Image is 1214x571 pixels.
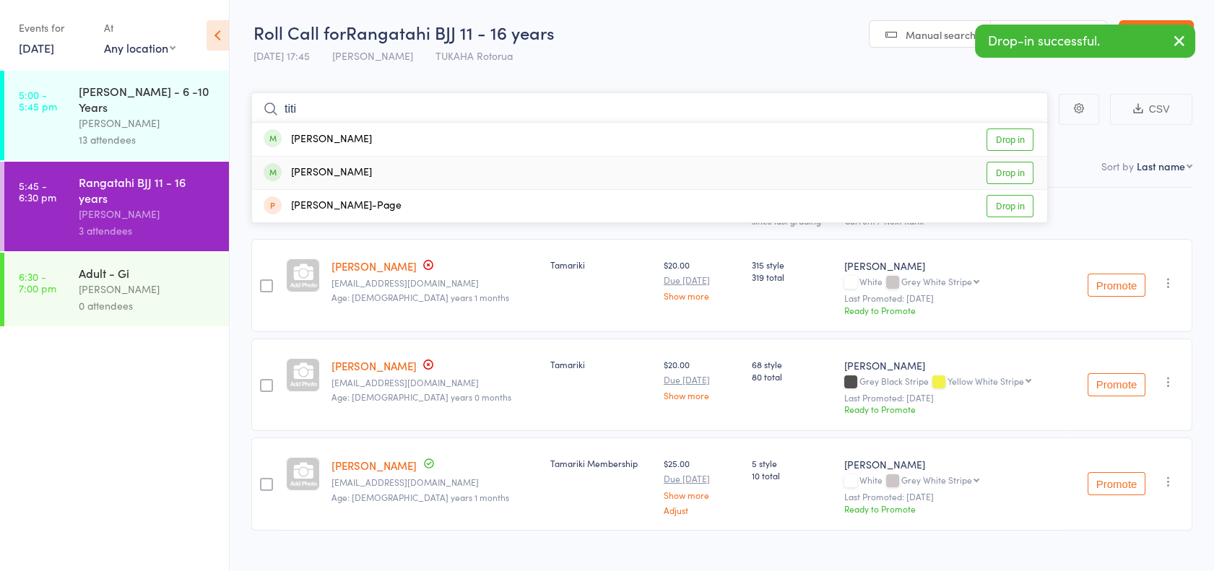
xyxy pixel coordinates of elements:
div: $20.00 [664,258,740,300]
div: Rangatahi BJJ 11 - 16 years [79,174,217,206]
small: Due [DATE] [664,275,740,285]
a: Adjust [664,505,740,515]
a: Drop in [987,162,1033,184]
div: White [844,475,1060,487]
a: Show more [664,490,740,500]
span: 315 style [752,258,833,271]
div: Drop-in successful. [975,25,1195,58]
button: CSV [1110,94,1192,125]
a: Show more [664,291,740,300]
div: [PERSON_NAME] [844,457,1060,471]
a: Drop in [987,128,1033,151]
small: Due [DATE] [664,375,740,385]
small: dmalcolm@redwoodslaw.co.nz [331,378,539,388]
small: dmalcolm@redwoodslaw.co.nz [331,278,539,288]
small: Due [DATE] [664,474,740,484]
small: Last Promoted: [DATE] [844,393,1060,403]
span: 319 total [752,271,833,283]
a: Exit roll call [1119,20,1194,49]
span: TUKAHA Rotorua [435,48,513,63]
div: Events for [19,16,90,40]
div: [PERSON_NAME] [264,165,372,181]
div: Tamariki Membership [550,457,652,469]
div: Ready to Promote [844,304,1060,316]
div: since last grading [752,216,833,225]
div: [PERSON_NAME] [79,206,217,222]
div: 0 attendees [79,297,217,314]
div: [PERSON_NAME] [264,131,372,148]
div: Ready to Promote [844,403,1060,415]
div: Grey White Stripe [901,475,972,484]
span: Rangatahi BJJ 11 - 16 years [346,20,555,44]
div: $20.00 [664,358,740,400]
div: Adult - Gi [79,265,217,281]
div: Yellow White Stripe [948,376,1024,385]
button: Promote [1088,472,1145,495]
button: Promote [1088,373,1145,396]
div: [PERSON_NAME] [844,258,1060,273]
a: [PERSON_NAME] [331,358,417,373]
a: Drop in [987,195,1033,217]
div: White [844,276,1060,289]
input: Search by name [251,92,1048,126]
span: 80 total [752,370,833,383]
time: 5:00 - 5:45 pm [19,89,57,112]
a: [PERSON_NAME] [331,458,417,473]
span: 68 style [752,358,833,370]
a: 5:45 -6:30 pmRangatahi BJJ 11 - 16 years[PERSON_NAME]3 attendees [4,162,229,251]
span: Age: [DEMOGRAPHIC_DATA] years 1 months [331,491,509,503]
time: 5:45 - 6:30 pm [19,180,56,203]
div: 13 attendees [79,131,217,148]
div: Grey White Stripe [901,276,972,286]
a: 5:00 -5:45 pm[PERSON_NAME] - 6 -10 Years[PERSON_NAME]13 attendees [4,71,229,160]
div: Tamariki [550,358,652,370]
label: Sort by [1101,159,1134,173]
div: Tamariki [550,258,652,271]
span: Age: [DEMOGRAPHIC_DATA] years 1 months [331,291,509,303]
span: [PERSON_NAME] [332,48,413,63]
button: Promote [1088,274,1145,297]
span: [DATE] 17:45 [253,48,310,63]
div: Grey Black Stripe [844,376,1060,388]
div: Last name [1137,159,1185,173]
span: 5 style [752,457,833,469]
div: Ready to Promote [844,502,1060,515]
div: Current / Next Rank [844,216,1060,225]
div: At [104,16,175,40]
a: [DATE] [19,40,54,56]
div: [PERSON_NAME] [844,358,1060,372]
small: goddessnikki88@gmail.com [331,477,539,487]
span: Roll Call for [253,20,346,44]
div: [PERSON_NAME] - 6 -10 Years [79,83,217,115]
small: Last Promoted: [DATE] [844,293,1060,303]
div: [PERSON_NAME] [79,115,217,131]
div: $25.00 [664,457,740,514]
div: Any location [104,40,175,56]
a: 6:30 -7:00 pmAdult - Gi[PERSON_NAME]0 attendees [4,253,229,326]
span: Age: [DEMOGRAPHIC_DATA] years 0 months [331,391,511,403]
span: 10 total [752,469,833,481]
span: Manual search [906,27,976,42]
small: Last Promoted: [DATE] [844,492,1060,502]
div: 3 attendees [79,222,217,239]
div: [PERSON_NAME]-Page [264,198,402,214]
div: [PERSON_NAME] [79,281,217,297]
time: 6:30 - 7:00 pm [19,271,56,294]
a: Show more [664,391,740,400]
a: [PERSON_NAME] [331,258,417,274]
